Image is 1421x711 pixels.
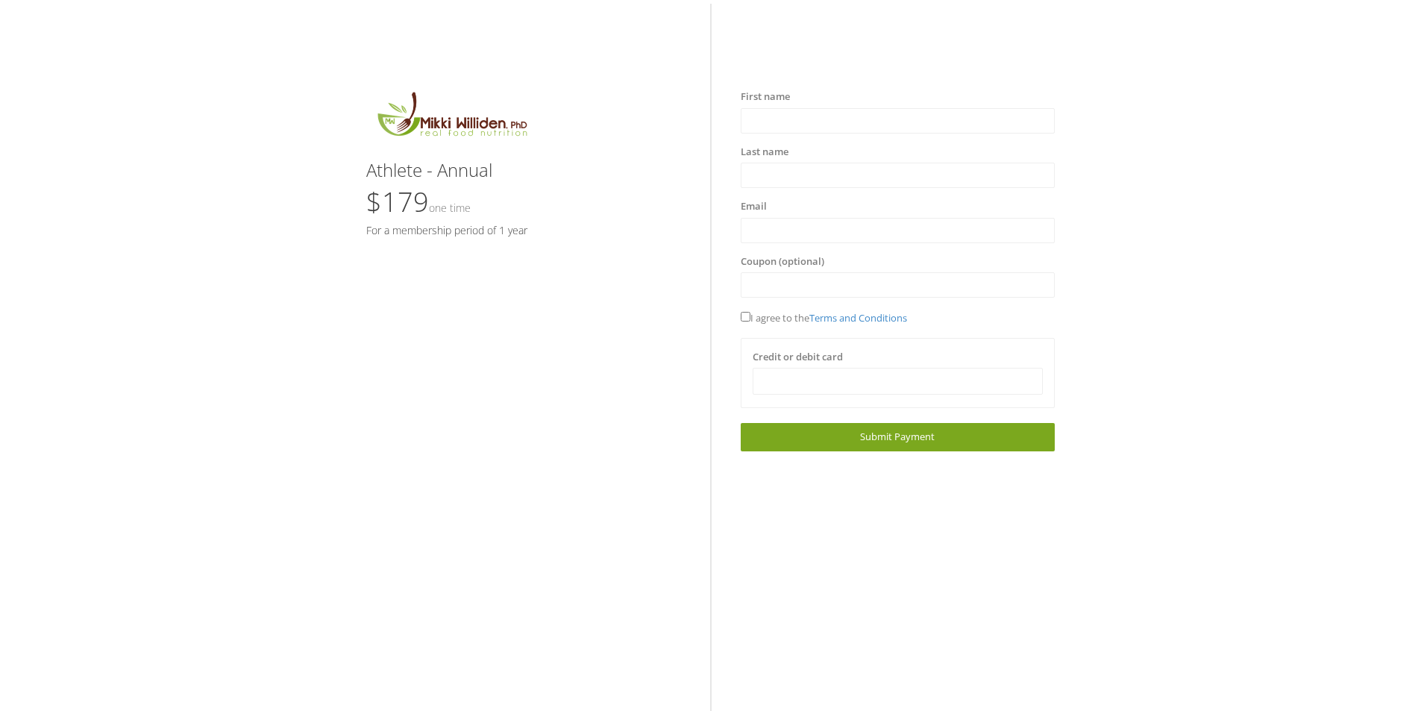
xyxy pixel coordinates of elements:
h5: For a membership period of 1 year [366,225,680,236]
a: Submit Payment [741,423,1055,451]
h3: Athlete - Annual [366,160,680,180]
span: Submit Payment [860,430,935,443]
label: Coupon (optional) [741,254,824,269]
small: One time [429,201,471,215]
label: Last name [741,145,788,160]
iframe: Secure card payment input frame [762,375,1033,388]
img: MikkiLogoMain.png [366,90,536,145]
span: I agree to the [741,311,907,325]
label: Credit or debit card [753,350,843,365]
span: $179 [366,184,471,220]
a: Terms and Conditions [809,311,907,325]
label: First name [741,90,790,104]
label: Email [741,199,767,214]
